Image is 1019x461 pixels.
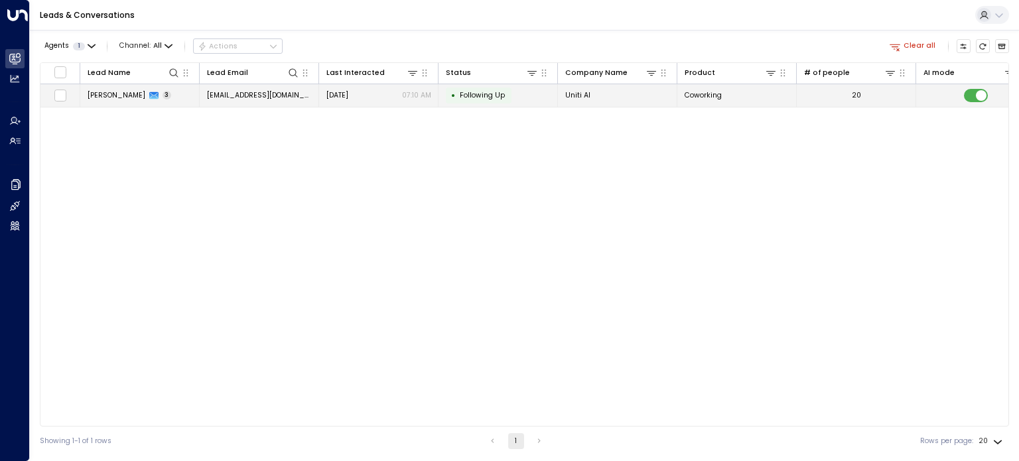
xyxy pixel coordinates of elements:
nav: pagination navigation [484,433,548,449]
span: 1 [73,42,85,50]
span: Channel: [115,39,176,53]
div: # of people [804,67,850,79]
div: Lead Name [88,67,131,79]
div: 20 [979,433,1005,449]
span: Anika Coutinho [88,90,145,100]
span: anika@getuniti.com [207,90,312,100]
div: Product [685,67,715,79]
span: All [153,42,162,50]
span: Refresh [976,39,990,54]
span: Sep 29, 2025 [326,90,348,100]
span: Toggle select row [54,89,66,101]
span: Agents [44,42,69,50]
div: Lead Name [88,66,180,79]
button: Customize [957,39,971,54]
button: Archived Leads [995,39,1010,54]
button: Channel:All [115,39,176,53]
span: Following Up [460,90,505,100]
button: Actions [193,38,283,54]
div: Showing 1-1 of 1 rows [40,436,111,446]
div: Last Interacted [326,66,419,79]
span: 3 [163,91,172,99]
div: • [451,87,456,104]
div: Actions [198,42,238,51]
span: Uniti AI [565,90,590,100]
div: Company Name [565,67,628,79]
div: Status [446,66,539,79]
button: page 1 [508,433,524,449]
span: Toggle select all [54,66,66,78]
a: Leads & Conversations [40,9,135,21]
div: Last Interacted [326,67,385,79]
div: Lead Email [207,67,248,79]
label: Rows per page: [920,436,973,446]
div: Company Name [565,66,658,79]
div: 20 [852,90,861,100]
div: AI mode [923,67,955,79]
div: Product [685,66,778,79]
span: Coworking [685,90,722,100]
button: Agents1 [40,39,99,53]
div: Lead Email [207,66,300,79]
button: Clear all [886,39,940,53]
p: 07:10 AM [402,90,431,100]
div: Status [446,67,471,79]
div: # of people [804,66,897,79]
div: AI mode [923,66,1016,79]
div: Button group with a nested menu [193,38,283,54]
